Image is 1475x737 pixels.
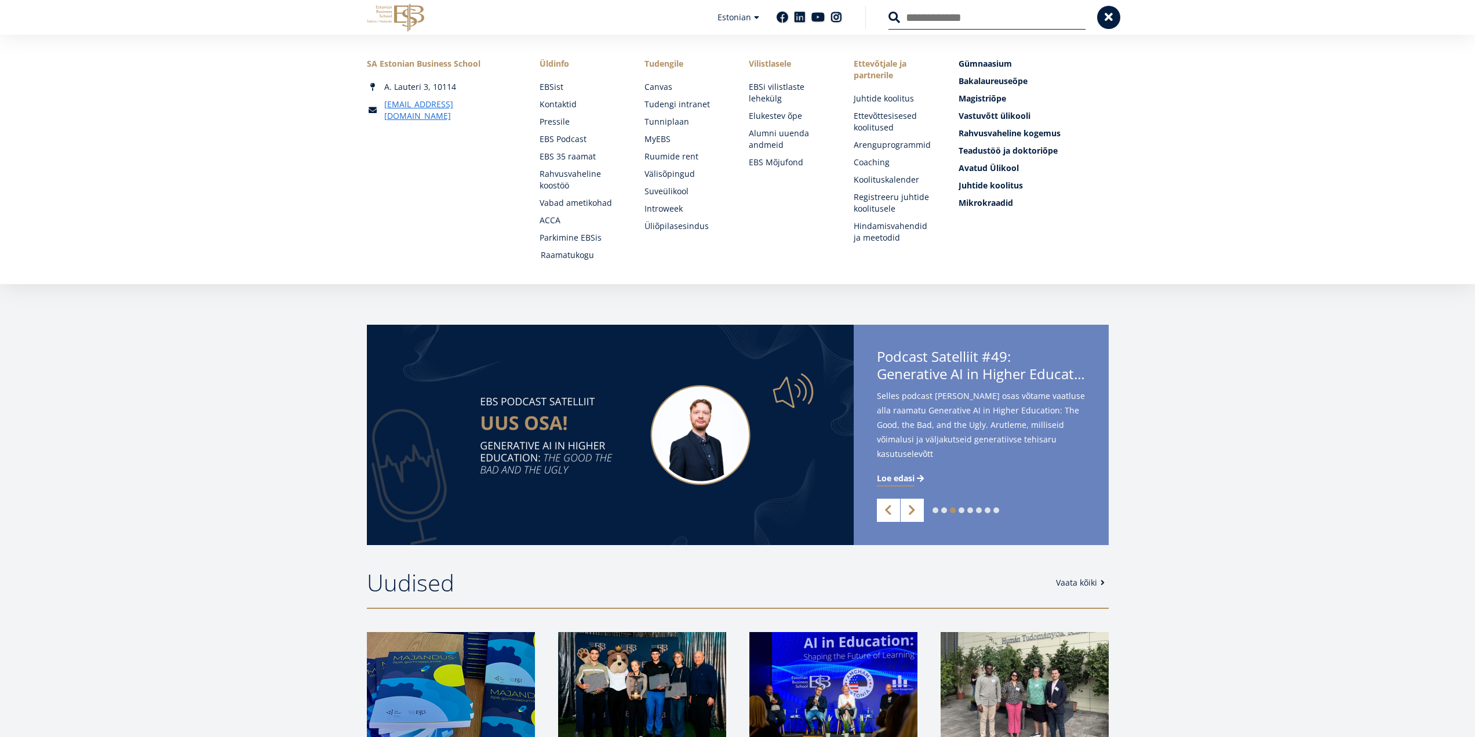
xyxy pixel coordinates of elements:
[540,232,621,244] a: Parkimine EBSis
[854,157,935,168] a: Coaching
[959,110,1030,121] span: Vastuvõtt ülikooli
[950,507,956,513] a: 3
[976,507,982,513] a: 6
[644,58,726,70] a: Tudengile
[1056,577,1109,589] a: Vaata kõiki
[959,180,1023,191] span: Juhtide koolitus
[854,139,935,151] a: Arenguprogrammid
[933,507,938,513] a: 1
[967,507,973,513] a: 5
[540,168,621,191] a: Rahvusvaheline koostöö
[540,197,621,209] a: Vabad ametikohad
[959,145,1108,157] a: Teadustöö ja doktoriõpe
[749,157,831,168] a: EBS Mõjufond
[749,81,831,104] a: EBSi vilistlaste lehekülg
[367,325,854,545] img: satelliit 49
[959,507,964,513] a: 4
[959,58,1012,69] span: Gümnaasium
[854,110,935,133] a: Ettevõttesisesed koolitused
[959,110,1108,122] a: Vastuvõtt ülikooli
[959,180,1108,191] a: Juhtide koolitus
[540,81,621,93] a: EBSist
[959,93,1108,104] a: Magistriõpe
[367,58,516,70] div: SA Estonian Business School
[811,12,825,23] a: Youtube
[877,473,926,484] a: Loe edasi
[644,220,726,232] a: Üliõpilasesindus
[959,58,1108,70] a: Gümnaasium
[877,473,915,484] span: Loe edasi
[540,99,621,110] a: Kontaktid
[854,191,935,215] a: Registreeru juhtide koolitusele
[644,133,726,145] a: MyEBS
[959,145,1058,156] span: Teadustöö ja doktoriõpe
[644,81,726,93] a: Canvas
[877,365,1086,383] span: Generative AI in Higher Education: The Good, the Bad, and the Ugly
[959,128,1108,139] a: Rahvusvaheline kogemus
[644,168,726,180] a: Välisõpingud
[749,110,831,122] a: Elukestev õpe
[877,348,1086,386] span: Podcast Satelliit #49:
[749,58,831,70] span: Vilistlasele
[854,58,935,81] span: Ettevõtjale ja partnerile
[794,12,806,23] a: Linkedin
[877,499,900,522] a: Previous
[959,162,1019,173] span: Avatud Ülikool
[644,116,726,128] a: Tunniplaan
[854,93,935,104] a: Juhtide koolitus
[749,128,831,151] a: Alumni uuenda andmeid
[959,93,1006,104] span: Magistriõpe
[854,174,935,186] a: Koolituskalender
[831,12,842,23] a: Instagram
[959,197,1108,209] a: Mikrokraadid
[540,133,621,145] a: EBS Podcast
[540,58,621,70] span: Üldinfo
[777,12,788,23] a: Facebook
[644,203,726,215] a: Introweek
[959,75,1108,87] a: Bakalaureuseõpe
[877,389,1086,480] span: Selles podcast [PERSON_NAME] osas võtame vaatluse alla raamatu Generative AI in Higher Education:...
[985,507,990,513] a: 7
[644,186,726,197] a: Suveülikool
[540,116,621,128] a: Pressile
[644,99,726,110] a: Tudengi intranet
[993,507,999,513] a: 8
[959,128,1061,139] span: Rahvusvaheline kogemus
[644,151,726,162] a: Ruumide rent
[367,568,1044,597] h2: Uudised
[540,215,621,226] a: ACCA
[541,249,622,261] a: Raamatukogu
[384,99,516,122] a: [EMAIL_ADDRESS][DOMAIN_NAME]
[959,162,1108,174] a: Avatud Ülikool
[959,197,1013,208] span: Mikrokraadid
[540,151,621,162] a: EBS 35 raamat
[367,81,516,93] div: A. Lauteri 3, 10114
[959,75,1028,86] span: Bakalaureuseõpe
[854,220,935,244] a: Hindamisvahendid ja meetodid
[941,507,947,513] a: 2
[901,499,924,522] a: Next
